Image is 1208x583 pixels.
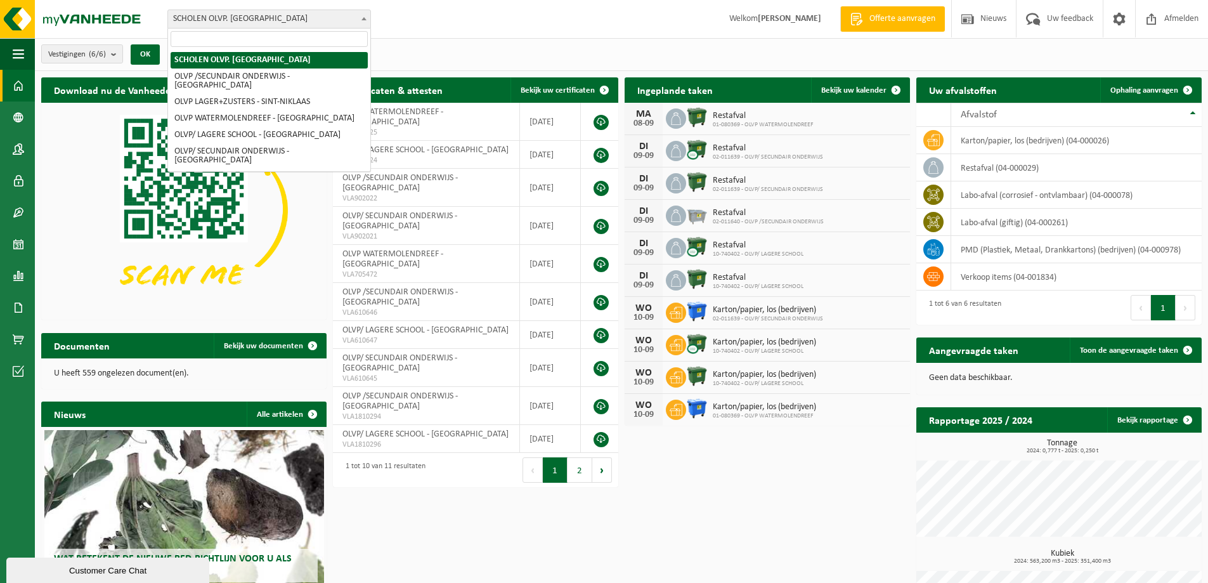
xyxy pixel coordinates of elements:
[713,380,816,388] span: 10-740402 - OLVP/ LAGERE SCHOOL
[625,77,725,102] h2: Ingeplande taken
[342,336,510,346] span: VLA610647
[1176,295,1195,320] button: Next
[713,348,816,355] span: 10-740402 - OLVP/ LAGERE SCHOOL
[342,308,510,318] span: VLA610646
[342,440,510,450] span: VLA1810296
[171,127,368,143] li: OLVP/ LAGERE SCHOOL - [GEOGRAPHIC_DATA]
[951,236,1202,263] td: PMD (Plastiek, Metaal, Drankkartons) (bedrijven) (04-000978)
[713,143,823,154] span: Restafval
[631,281,656,290] div: 09-09
[713,240,803,251] span: Restafval
[686,171,708,193] img: WB-1100-HPE-GN-01
[41,333,122,358] h2: Documenten
[686,107,708,128] img: WB-1100-HPE-GN-01
[48,45,106,64] span: Vestigingen
[631,109,656,119] div: MA
[6,555,212,583] iframe: chat widget
[342,287,458,307] span: OLVP /SECUNDAIR ONDERWIJS - [GEOGRAPHIC_DATA]
[713,186,823,193] span: 02-011639 - OLVP/ SECUNDAIR ONDERWIJS
[631,378,656,387] div: 10-09
[520,387,581,425] td: [DATE]
[916,337,1031,362] h2: Aangevraagde taken
[686,398,708,419] img: WB-1100-HPE-BE-01
[686,236,708,258] img: WB-1100-CU
[520,141,581,169] td: [DATE]
[951,181,1202,209] td: labo-afval (corrosief - ontvlambaar) (04-000078)
[929,374,1189,383] p: Geen data beschikbaar.
[520,283,581,321] td: [DATE]
[342,374,510,384] span: VLA610645
[41,77,211,102] h2: Download nu de Vanheede+ app!
[543,457,568,483] button: 1
[686,139,708,160] img: WB-1100-CU
[168,10,370,28] span: SCHOLEN OLVP. ST NIKLAAS VZW - SINT-NIKLAAS
[713,208,824,218] span: Restafval
[713,402,816,412] span: Karton/papier, los (bedrijven)
[923,294,1001,322] div: 1 tot 6 van 6 resultaten
[520,425,581,453] td: [DATE]
[247,402,325,427] a: Alle artikelen
[631,174,656,184] div: DI
[631,368,656,378] div: WO
[520,245,581,283] td: [DATE]
[821,86,887,95] span: Bekijk uw kalender
[811,77,909,103] a: Bekijk uw kalender
[916,407,1045,432] h2: Rapportage 2025 / 2024
[713,251,803,258] span: 10-740402 - OLVP/ LAGERE SCHOOL
[1110,86,1178,95] span: Ophaling aanvragen
[631,346,656,355] div: 10-09
[342,391,458,411] span: OLVP /SECUNDAIR ONDERWIJS - [GEOGRAPHIC_DATA]
[41,402,98,426] h2: Nieuws
[840,6,945,32] a: Offerte aanvragen
[41,44,123,63] button: Vestigingen(6/6)
[951,263,1202,291] td: verkoop items (04-001834)
[713,121,814,129] span: 01-080369 - OLVP WATERMOLENDREEF
[568,457,592,483] button: 2
[631,336,656,346] div: WO
[342,325,509,335] span: OLVP/ LAGERE SCHOOL - [GEOGRAPHIC_DATA]
[224,342,303,350] span: Bekijk uw documenten
[631,271,656,281] div: DI
[333,77,455,102] h2: Certificaten & attesten
[1070,337,1200,363] a: Toon de aangevraagde taken
[520,349,581,387] td: [DATE]
[342,232,510,242] span: VLA902021
[1151,295,1176,320] button: 1
[521,86,595,95] span: Bekijk uw certificaten
[523,457,543,483] button: Previous
[631,119,656,128] div: 08-09
[171,143,368,169] li: OLVP/ SECUNDAIR ONDERWIJS - [GEOGRAPHIC_DATA]
[339,456,425,484] div: 1 tot 10 van 11 resultaten
[686,333,708,355] img: WB-1100-CU
[342,107,443,127] span: OLVP WATERMOLENDREEF - [GEOGRAPHIC_DATA]
[520,169,581,207] td: [DATE]
[631,152,656,160] div: 09-09
[342,249,443,269] span: OLVP WATERMOLENDREEF - [GEOGRAPHIC_DATA]
[54,554,292,576] span: Wat betekent de nieuwe RED-richtlijn voor u als klant?
[342,353,457,373] span: OLVP/ SECUNDAIR ONDERWIJS - [GEOGRAPHIC_DATA]
[631,249,656,258] div: 09-09
[510,77,617,103] a: Bekijk uw certificaten
[631,303,656,313] div: WO
[342,155,510,166] span: VLA902024
[592,457,612,483] button: Next
[923,558,1202,565] span: 2024: 563,200 m3 - 2025: 351,400 m3
[713,218,824,226] span: 02-011640 - OLVP /SECUNDAIR ONDERWIJS
[631,400,656,410] div: WO
[167,10,371,29] span: SCHOLEN OLVP. ST NIKLAAS VZW - SINT-NIKLAAS
[342,128,510,138] span: VLA902025
[89,50,106,58] count: (6/6)
[686,204,708,225] img: WB-2500-GAL-GY-01
[520,321,581,349] td: [DATE]
[758,14,821,23] strong: [PERSON_NAME]
[631,206,656,216] div: DI
[713,154,823,161] span: 02-011639 - OLVP/ SECUNDAIR ONDERWIJS
[686,365,708,387] img: WB-1100-HPE-GN-01
[631,239,656,249] div: DI
[631,141,656,152] div: DI
[1107,407,1200,433] a: Bekijk rapportage
[713,176,823,186] span: Restafval
[631,313,656,322] div: 10-09
[214,333,325,358] a: Bekijk uw documenten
